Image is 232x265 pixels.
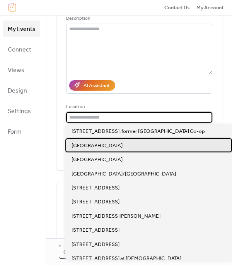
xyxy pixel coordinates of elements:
[3,21,40,37] a: My Events
[8,23,36,35] span: My Events
[63,248,84,256] span: Cancel
[72,184,119,192] span: [STREET_ADDRESS]
[164,3,190,11] a: Contact Us
[72,255,181,262] span: [STREET_ADDRESS] at [DEMOGRAPHIC_DATA]
[66,15,211,22] div: Description
[3,62,40,78] a: Views
[3,41,40,58] a: Connect
[66,103,211,111] div: Location
[8,126,22,138] span: Form
[72,142,123,150] span: [GEOGRAPHIC_DATA]
[3,123,40,140] a: Form
[72,127,205,135] span: [STREET_ADDRESS], former [GEOGRAPHIC_DATA] Co-op
[9,3,16,12] img: logo
[3,82,40,99] a: Design
[8,64,24,76] span: Views
[8,105,31,117] span: Settings
[164,4,190,12] span: Contact Us
[196,3,223,11] a: My Account
[72,170,176,178] span: [GEOGRAPHIC_DATA]/[GEOGRAPHIC_DATA]
[8,44,31,56] span: Connect
[59,245,88,259] button: Cancel
[72,226,119,234] span: [STREET_ADDRESS]
[84,82,110,89] div: AI Assistant
[72,156,123,163] span: [GEOGRAPHIC_DATA]
[72,212,160,220] span: [STREET_ADDRESS][PERSON_NAME]
[72,241,119,248] span: [STREET_ADDRESS]
[8,85,27,97] span: Design
[3,103,40,119] a: Settings
[196,4,223,12] span: My Account
[69,80,115,90] button: AI Assistant
[72,198,119,206] span: [STREET_ADDRESS]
